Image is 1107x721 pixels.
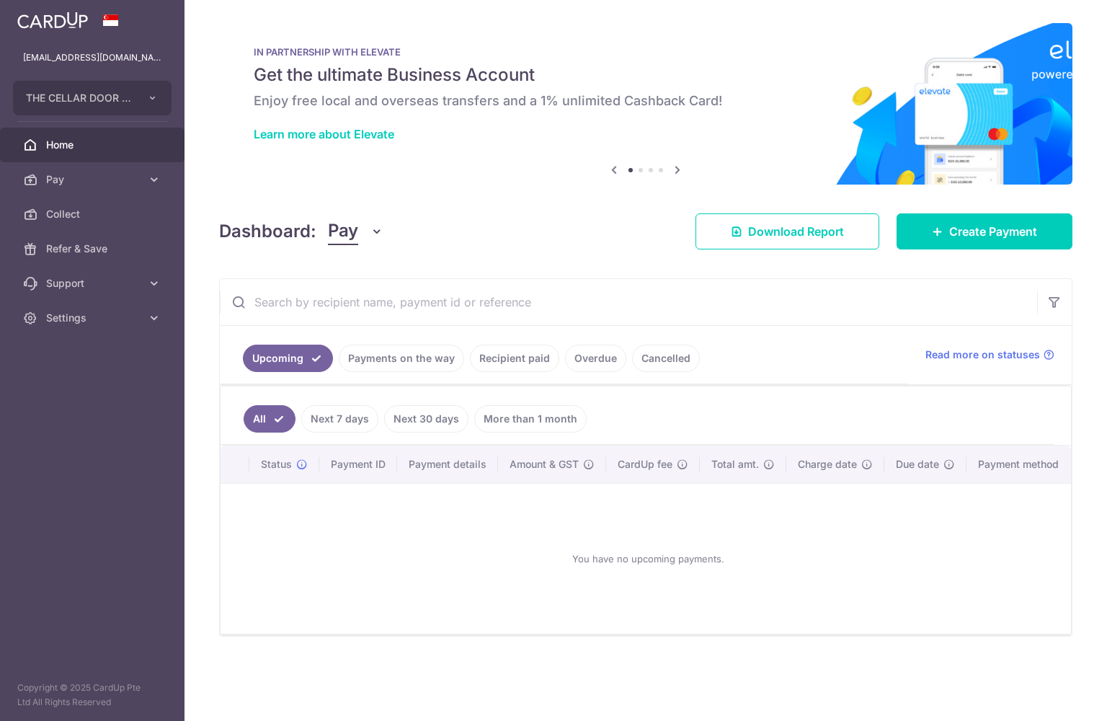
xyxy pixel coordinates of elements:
[925,348,1040,362] span: Read more on statuses
[46,207,141,221] span: Collect
[46,172,141,187] span: Pay
[748,223,844,240] span: Download Report
[23,50,161,65] p: [EMAIL_ADDRESS][DOMAIN_NAME]
[243,345,333,372] a: Upcoming
[220,279,1037,325] input: Search by recipient name, payment id or reference
[254,63,1038,87] h5: Get the ultimate Business Account
[896,457,939,472] span: Due date
[384,405,468,433] a: Next 30 days
[46,276,141,291] span: Support
[328,218,358,245] span: Pay
[238,495,1059,622] div: You have no upcoming payments.
[26,91,133,105] span: THE CELLAR DOOR PTE LTD
[925,348,1054,362] a: Read more on statuses
[254,46,1038,58] p: IN PARTNERSHIP WITH ELEVATE
[711,457,759,472] span: Total amt.
[17,12,88,29] img: CardUp
[798,457,857,472] span: Charge date
[319,446,397,483] th: Payment ID
[13,81,172,115] button: THE CELLAR DOOR PTE LTD
[219,218,316,244] h4: Dashboard:
[470,345,559,372] a: Recipient paid
[565,345,626,372] a: Overdue
[632,345,700,372] a: Cancelled
[897,213,1072,249] a: Create Payment
[474,405,587,433] a: More than 1 month
[966,446,1076,483] th: Payment method
[261,457,292,472] span: Status
[397,446,498,483] th: Payment details
[46,242,141,256] span: Refer & Save
[339,345,464,372] a: Payments on the way
[510,457,579,472] span: Amount & GST
[328,218,383,245] button: Pay
[254,92,1038,110] h6: Enjoy free local and overseas transfers and a 1% unlimited Cashback Card!
[618,457,672,472] span: CardUp fee
[949,223,1037,240] span: Create Payment
[46,311,141,325] span: Settings
[219,23,1072,185] img: Renovation banner
[46,138,141,152] span: Home
[244,405,295,433] a: All
[695,213,879,249] a: Download Report
[254,127,394,141] a: Learn more about Elevate
[301,405,378,433] a: Next 7 days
